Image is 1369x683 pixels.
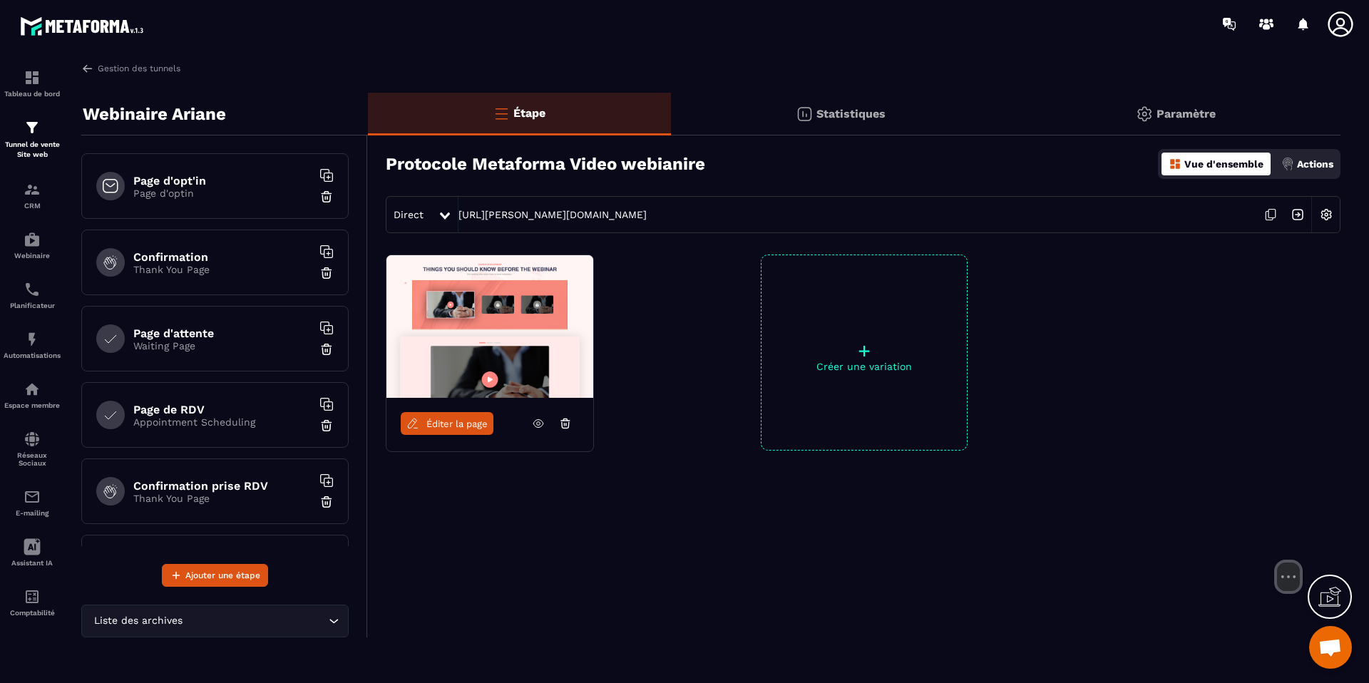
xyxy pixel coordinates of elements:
[1313,201,1340,228] img: setting-w.858f3a88.svg
[4,478,61,528] a: emailemailE-mailing
[1184,158,1263,170] p: Vue d'ensemble
[133,174,312,188] h6: Page d'opt'in
[4,577,61,627] a: accountantaccountantComptabilité
[81,605,349,637] div: Search for option
[401,412,493,435] a: Éditer la page
[4,202,61,210] p: CRM
[4,108,61,170] a: formationformationTunnel de vente Site web
[133,340,312,351] p: Waiting Page
[319,190,334,204] img: trash
[24,588,41,605] img: accountant
[133,403,312,416] h6: Page de RDV
[513,106,545,120] p: Étape
[81,62,94,75] img: arrow
[133,416,312,428] p: Appointment Scheduling
[319,266,334,280] img: trash
[20,13,148,39] img: logo
[4,528,61,577] a: Assistant IA
[4,559,61,567] p: Assistant IA
[24,331,41,348] img: automations
[4,320,61,370] a: automationsautomationsAutomatisations
[4,420,61,478] a: social-networksocial-networkRéseaux Sociaux
[24,181,41,198] img: formation
[319,342,334,356] img: trash
[762,361,967,372] p: Créer une variation
[1281,158,1294,170] img: actions.d6e523a2.png
[24,381,41,398] img: automations
[762,341,967,361] p: +
[133,250,312,264] h6: Confirmation
[386,154,705,174] h3: Protocole Metaforma Video webianire
[91,613,185,629] span: Liste des archives
[394,209,424,220] span: Direct
[4,509,61,517] p: E-mailing
[24,119,41,136] img: formation
[4,58,61,108] a: formationformationTableau de bord
[4,220,61,270] a: automationsautomationsWebinaire
[4,401,61,409] p: Espace membre
[185,568,260,582] span: Ajouter une étape
[458,209,647,220] a: [URL][PERSON_NAME][DOMAIN_NAME]
[24,488,41,505] img: email
[133,264,312,275] p: Thank You Page
[1169,158,1181,170] img: dashboard-orange.40269519.svg
[4,351,61,359] p: Automatisations
[4,370,61,420] a: automationsautomationsEspace membre
[4,451,61,467] p: Réseaux Sociaux
[4,140,61,160] p: Tunnel de vente Site web
[386,255,593,398] img: image
[319,495,334,509] img: trash
[816,107,886,120] p: Statistiques
[4,609,61,617] p: Comptabilité
[133,188,312,199] p: Page d'optin
[133,479,312,493] h6: Confirmation prise RDV
[83,100,226,128] p: Webinaire Ariane
[319,418,334,433] img: trash
[162,564,268,587] button: Ajouter une étape
[24,431,41,448] img: social-network
[24,69,41,86] img: formation
[4,270,61,320] a: schedulerschedulerPlanificateur
[24,231,41,248] img: automations
[1157,107,1216,120] p: Paramètre
[493,105,510,122] img: bars-o.4a397970.svg
[4,170,61,220] a: formationformationCRM
[4,90,61,98] p: Tableau de bord
[133,327,312,340] h6: Page d'attente
[4,302,61,309] p: Planificateur
[426,418,488,429] span: Éditer la page
[81,62,180,75] a: Gestion des tunnels
[796,106,813,123] img: stats.20deebd0.svg
[1284,201,1311,228] img: arrow-next.bcc2205e.svg
[1297,158,1333,170] p: Actions
[4,252,61,260] p: Webinaire
[185,613,325,629] input: Search for option
[24,281,41,298] img: scheduler
[1309,626,1352,669] div: Ouvrir le chat
[133,493,312,504] p: Thank You Page
[1136,106,1153,123] img: setting-gr.5f69749f.svg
